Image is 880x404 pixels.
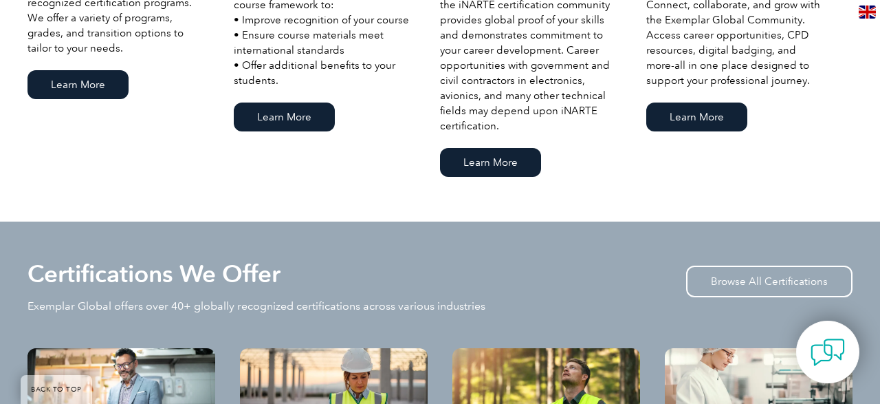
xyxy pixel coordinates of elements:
[27,299,485,314] p: Exemplar Global offers over 40+ globally recognized certifications across various industries
[234,103,335,131] a: Learn More
[686,266,852,297] a: Browse All Certifications
[21,375,92,404] a: BACK TO TOP
[27,263,280,285] h2: Certifications We Offer
[440,148,541,177] a: Learn More
[646,103,747,131] a: Learn More
[27,70,129,99] a: Learn More
[859,6,876,19] img: en
[811,335,845,370] img: contact-chat.png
